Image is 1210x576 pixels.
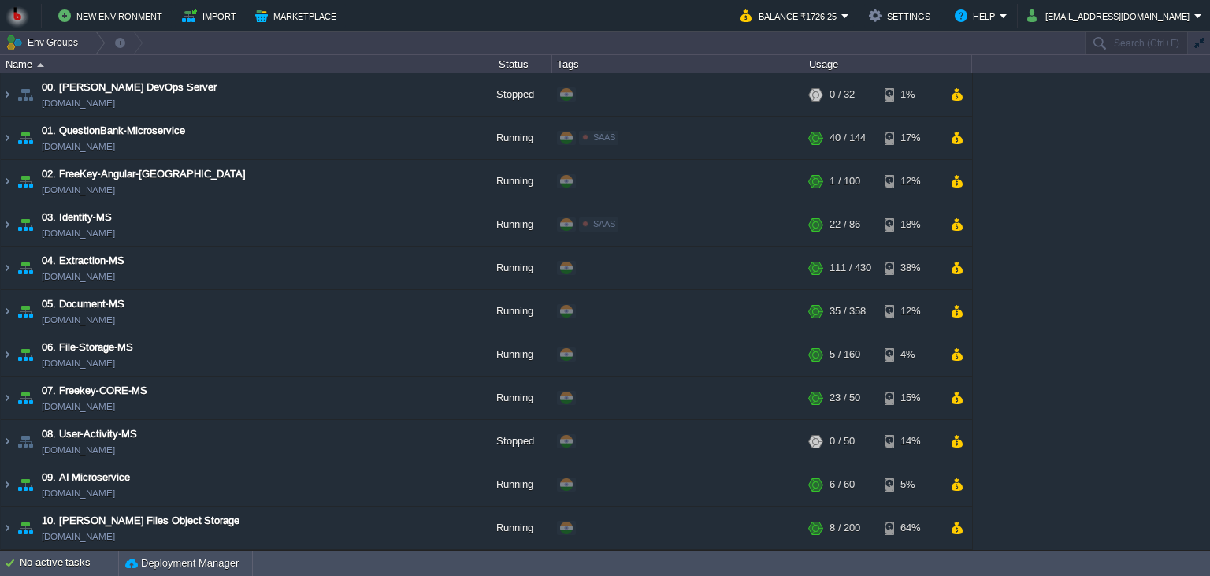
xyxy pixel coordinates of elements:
[14,420,36,463] img: AMDAwAAAACH5BAEAAAAALAAAAAABAAEAAAICRAEAOw==
[885,463,936,506] div: 5%
[473,160,552,203] div: Running
[830,247,871,289] div: 111 / 430
[885,160,936,203] div: 12%
[42,166,246,182] a: 02. FreeKey-Angular-[GEOGRAPHIC_DATA]
[42,529,115,544] a: [DOMAIN_NAME]
[42,95,115,111] a: [DOMAIN_NAME]
[14,203,36,246] img: AMDAwAAAACH5BAEAAAAALAAAAAABAAEAAAICRAEAOw==
[885,290,936,333] div: 12%
[182,6,241,25] button: Import
[42,513,239,529] a: 10. [PERSON_NAME] Files Object Storage
[553,55,804,73] div: Tags
[593,132,615,142] span: SAAS
[885,420,936,463] div: 14%
[473,333,552,376] div: Running
[42,182,115,198] a: [DOMAIN_NAME]
[830,203,860,246] div: 22 / 86
[830,463,855,506] div: 6 / 60
[830,117,866,159] div: 40 / 144
[885,203,936,246] div: 18%
[42,123,185,139] a: 01. QuestionBank-Microservice
[42,383,147,399] a: 07. Freekey-CORE-MS
[1,117,13,159] img: AMDAwAAAACH5BAEAAAAALAAAAAABAAEAAAICRAEAOw==
[1,377,13,419] img: AMDAwAAAACH5BAEAAAAALAAAAAABAAEAAAICRAEAOw==
[830,377,860,419] div: 23 / 50
[255,6,341,25] button: Marketplace
[1,203,13,246] img: AMDAwAAAACH5BAEAAAAALAAAAAABAAEAAAICRAEAOw==
[14,117,36,159] img: AMDAwAAAACH5BAEAAAAALAAAAAABAAEAAAICRAEAOw==
[14,247,36,289] img: AMDAwAAAACH5BAEAAAAALAAAAAABAAEAAAICRAEAOw==
[42,210,112,225] a: 03. Identity-MS
[473,507,552,549] div: Running
[1,247,13,289] img: AMDAwAAAACH5BAEAAAAALAAAAAABAAEAAAICRAEAOw==
[42,485,115,501] a: [DOMAIN_NAME]
[14,73,36,116] img: AMDAwAAAACH5BAEAAAAALAAAAAABAAEAAAICRAEAOw==
[20,551,118,576] div: No active tasks
[6,4,29,28] img: Bitss Techniques
[1,507,13,549] img: AMDAwAAAACH5BAEAAAAALAAAAAABAAEAAAICRAEAOw==
[1027,6,1194,25] button: [EMAIL_ADDRESS][DOMAIN_NAME]
[473,203,552,246] div: Running
[1,290,13,333] img: AMDAwAAAACH5BAEAAAAALAAAAAABAAEAAAICRAEAOw==
[830,160,860,203] div: 1 / 100
[42,426,137,442] a: 08. User-Activity-MS
[955,6,1000,25] button: Help
[14,333,36,376] img: AMDAwAAAACH5BAEAAAAALAAAAAABAAEAAAICRAEAOw==
[1,333,13,376] img: AMDAwAAAACH5BAEAAAAALAAAAAABAAEAAAICRAEAOw==
[2,55,473,73] div: Name
[885,117,936,159] div: 17%
[14,507,36,549] img: AMDAwAAAACH5BAEAAAAALAAAAAABAAEAAAICRAEAOw==
[473,73,552,116] div: Stopped
[830,420,855,463] div: 0 / 50
[14,463,36,506] img: AMDAwAAAACH5BAEAAAAALAAAAAABAAEAAAICRAEAOw==
[869,6,935,25] button: Settings
[42,399,115,414] a: [DOMAIN_NAME]
[885,333,936,376] div: 4%
[830,333,860,376] div: 5 / 160
[58,6,167,25] button: New Environment
[42,139,115,154] a: [DOMAIN_NAME]
[14,160,36,203] img: AMDAwAAAACH5BAEAAAAALAAAAAABAAEAAAICRAEAOw==
[42,269,115,284] a: [DOMAIN_NAME]
[42,253,124,269] a: 04. Extraction-MS
[473,463,552,506] div: Running
[473,290,552,333] div: Running
[42,225,115,241] a: [DOMAIN_NAME]
[885,247,936,289] div: 38%
[42,296,124,312] span: 05. Document-MS
[6,32,84,54] button: Env Groups
[805,55,971,73] div: Usage
[37,63,44,67] img: AMDAwAAAACH5BAEAAAAALAAAAAABAAEAAAICRAEAOw==
[830,507,860,549] div: 8 / 200
[473,117,552,159] div: Running
[593,219,615,229] span: SAAS
[1,73,13,116] img: AMDAwAAAACH5BAEAAAAALAAAAAABAAEAAAICRAEAOw==
[1,420,13,463] img: AMDAwAAAACH5BAEAAAAALAAAAAABAAEAAAICRAEAOw==
[473,420,552,463] div: Stopped
[473,377,552,419] div: Running
[885,507,936,549] div: 64%
[885,73,936,116] div: 1%
[125,556,239,571] button: Deployment Manager
[42,355,115,371] a: [DOMAIN_NAME]
[42,442,115,458] a: [DOMAIN_NAME]
[42,470,130,485] a: 09. AI Microservice
[14,290,36,333] img: AMDAwAAAACH5BAEAAAAALAAAAAABAAEAAAICRAEAOw==
[1,160,13,203] img: AMDAwAAAACH5BAEAAAAALAAAAAABAAEAAAICRAEAOw==
[42,340,133,355] a: 06. File-Storage-MS
[42,80,217,95] a: 00. [PERSON_NAME] DevOps Server
[42,312,115,328] a: [DOMAIN_NAME]
[830,290,866,333] div: 35 / 358
[1,463,13,506] img: AMDAwAAAACH5BAEAAAAALAAAAAABAAEAAAICRAEAOw==
[885,377,936,419] div: 15%
[740,6,841,25] button: Balance ₹1726.25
